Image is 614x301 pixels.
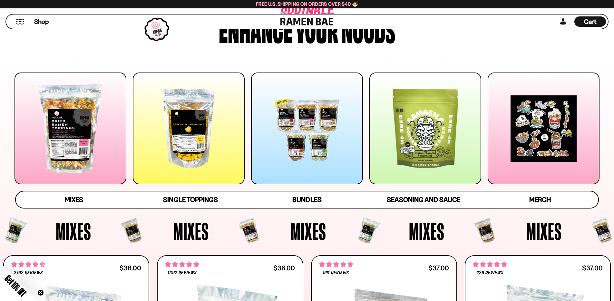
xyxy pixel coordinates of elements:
span: Mixes [526,219,562,243]
span: 4.76 stars [473,260,507,269]
a: Single Toppings [132,191,249,208]
span: 4.76 stars [165,260,199,269]
span: Single Toppings [163,196,218,204]
span: 4.75 stars [319,260,353,269]
a: Cart [574,15,606,29]
span: Bundles [292,196,321,204]
a: Seasoning and Sauce [365,191,482,208]
span: 426 reviews [476,270,503,276]
div: $36.00 [273,265,295,271]
span: Merch [529,196,551,204]
a: Bundles [249,191,365,208]
a: Merch [482,191,598,208]
div: noods [341,14,395,44]
div: your [296,14,338,44]
span: Get 10% Off [3,273,28,298]
span: Cart [584,18,597,25]
div: $37.00 [582,265,603,271]
div: $37.00 [428,265,449,271]
span: 941 reviews [323,270,349,276]
a: Shop [34,16,49,27]
div: Enhance [219,14,292,44]
span: Seasoning and Sauce [387,196,460,204]
span: Mixes [409,219,444,243]
span: Mixes [56,219,91,243]
button: Close teaser [37,289,44,296]
span: 1392 reviews [168,270,197,276]
span: 4.68 stars [11,260,45,269]
span: Mixes [65,196,83,204]
a: Mixes [16,191,132,208]
div: $38.00 [120,265,141,271]
span: Mixes [173,219,209,243]
span: Free U.S. Shipping on Orders over $40 🍜 [256,1,358,7]
button: Mobile Menu Trigger [16,19,24,24]
span: Shop [34,17,49,26]
span: Mixes [291,219,326,243]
